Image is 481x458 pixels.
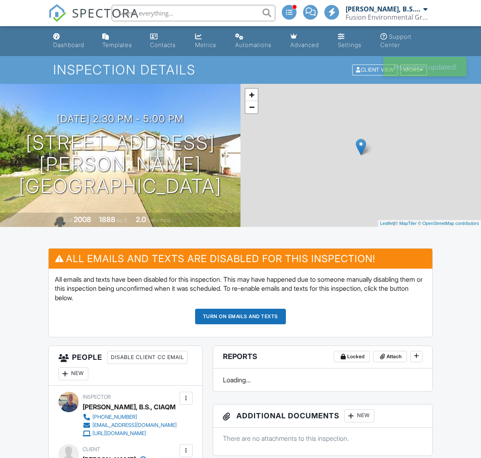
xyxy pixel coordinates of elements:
span: Built [63,217,72,223]
div: Templates [102,41,132,48]
div: Client View [352,65,398,76]
a: Advanced [287,29,328,53]
a: Support Center [377,29,432,53]
h3: All emails and texts are disabled for this inspection! [49,249,433,269]
div: [EMAIL_ADDRESS][DOMAIN_NAME] [92,422,177,429]
div: Disable Client CC Email [107,351,188,364]
a: Templates [99,29,140,53]
a: Leaflet [380,221,393,226]
a: Client View [351,66,400,72]
img: The Best Home Inspection Software - Spectora [48,4,66,22]
h1: Inspection Details [53,63,427,77]
a: Dashboard [50,29,92,53]
h3: [DATE] 2:30 pm - 5:00 pm [57,113,184,124]
a: © MapTiler [395,221,417,226]
span: sq. ft. [117,217,128,223]
div: 2008 [74,215,91,224]
span: SPECTORA [72,4,139,21]
a: Settings [335,29,370,53]
div: Contacts [150,41,176,48]
div: New [344,409,374,422]
div: Advanced [290,41,319,48]
div: [PERSON_NAME], B.S., CIAQM [346,5,421,13]
div: Inspection updated! [383,57,467,76]
div: [PHONE_NUMBER] [92,414,137,420]
div: Support Center [380,33,411,48]
a: Contacts [147,29,185,53]
div: Settings [338,41,362,48]
h1: [STREET_ADDRESS][PERSON_NAME] [GEOGRAPHIC_DATA] [13,132,227,197]
a: Automations (Advanced) [232,29,281,53]
a: Zoom in [245,89,258,101]
a: Zoom out [245,101,258,113]
button: Turn on emails and texts [195,309,286,324]
a: [URL][DOMAIN_NAME] [83,429,177,438]
div: 2.0 [136,215,146,224]
span: Inspector [83,394,111,400]
div: Metrics [195,41,216,48]
div: Automations [235,41,272,48]
a: © OpenStreetMap contributors [418,221,479,226]
a: Metrics [192,29,225,53]
div: 1888 [99,215,115,224]
a: [PHONE_NUMBER] [83,413,177,421]
div: New [58,367,88,380]
span: bathrooms [147,217,171,223]
a: SPECTORA [48,11,139,28]
div: | [378,220,481,227]
p: There are no attachments to this inspection. [223,434,423,443]
div: Fusion Environmental Group LLC [346,13,427,21]
span: Client [83,446,100,452]
div: [URL][DOMAIN_NAME] [92,430,146,437]
h3: People [49,346,202,386]
p: All emails and texts have been disabled for this inspection. This may have happened due to someon... [55,275,427,302]
h3: Additional Documents [213,404,433,428]
a: [EMAIL_ADDRESS][DOMAIN_NAME] [83,421,177,429]
div: Dashboard [53,41,84,48]
div: [PERSON_NAME], B.S., CIAQM [83,401,175,413]
input: Search everything... [112,5,275,21]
